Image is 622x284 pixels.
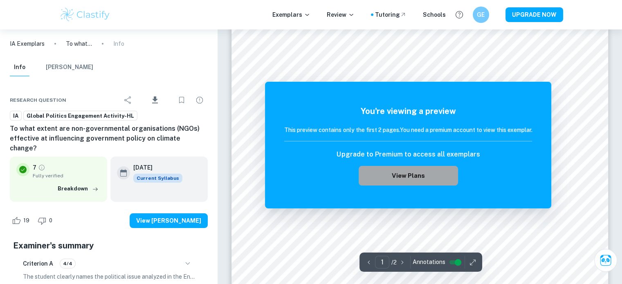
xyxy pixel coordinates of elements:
[33,172,101,179] span: Fully verified
[476,10,485,19] h6: GE
[191,92,208,108] div: Report issue
[473,7,489,23] button: GE
[375,10,406,19] a: Tutoring
[284,105,532,117] h5: You're viewing a preview
[13,239,204,252] h5: Examiner's summary
[359,166,458,186] button: View Plans
[59,7,111,23] img: Clastify logo
[10,214,34,227] div: Like
[23,272,195,281] p: The student clearly names the political issue analyzed in the Engagement Activity as "government ...
[19,217,34,225] span: 19
[133,174,182,183] div: This exemplar is based on the current syllabus. Feel free to refer to it for inspiration/ideas wh...
[60,260,75,267] span: 4/4
[10,112,21,120] span: IA
[391,258,396,267] p: / 2
[272,10,310,19] p: Exemplars
[130,213,208,228] button: View [PERSON_NAME]
[36,214,57,227] div: Dislike
[133,163,176,172] h6: [DATE]
[133,174,182,183] span: Current Syllabus
[38,164,45,171] a: Grade fully verified
[33,163,36,172] p: 7
[45,217,57,225] span: 0
[505,7,563,22] button: UPGRADE NOW
[113,39,124,48] p: Info
[10,39,45,48] a: IA Exemplars
[10,124,208,153] h6: To what extent are non-governmental organisations (NGOs) effective at influencing government poli...
[46,58,93,76] button: [PERSON_NAME]
[56,183,101,195] button: Breakdown
[23,259,53,268] h6: Criterion A
[412,258,445,266] span: Annotations
[452,8,466,22] button: Help and Feedback
[66,39,92,48] p: To what extent are non-governmental organisations (NGOs) effective at influencing government poli...
[24,112,137,120] span: Global Politics Engagement Activity-HL
[284,125,532,134] h6: This preview contains only the first 2 pages. You need a premium account to view this exemplar.
[23,111,137,121] a: Global Politics Engagement Activity-HL
[10,111,22,121] a: IA
[337,150,480,159] h6: Upgrade to Premium to access all exemplars
[173,92,190,108] div: Bookmark
[120,92,136,108] div: Share
[10,96,66,104] span: Research question
[138,89,172,111] div: Download
[594,249,617,272] button: Ask Clai
[327,10,355,19] p: Review
[10,58,29,76] button: Info
[423,10,446,19] a: Schools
